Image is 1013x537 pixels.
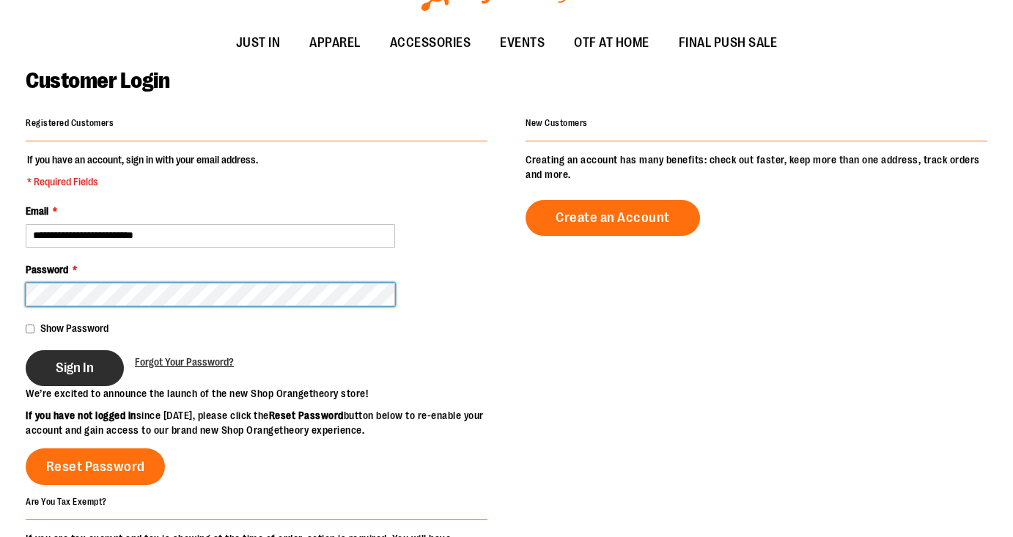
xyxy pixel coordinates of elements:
[556,210,670,226] span: Create an Account
[390,26,471,59] span: ACCESSORIES
[26,118,114,128] strong: Registered Customers
[526,118,588,128] strong: New Customers
[26,448,165,485] a: Reset Password
[295,26,375,60] a: APPAREL
[26,205,48,217] span: Email
[309,26,361,59] span: APPAREL
[26,496,107,506] strong: Are You Tax Exempt?
[135,356,234,368] span: Forgot Your Password?
[559,26,664,60] a: OTF AT HOME
[26,408,506,437] p: since [DATE], please click the button below to re-enable your account and gain access to our bran...
[485,26,559,60] a: EVENTS
[135,355,234,369] a: Forgot Your Password?
[375,26,486,60] a: ACCESSORIES
[40,322,108,334] span: Show Password
[26,68,169,93] span: Customer Login
[526,152,987,182] p: Creating an account has many benefits: check out faster, keep more than one address, track orders...
[26,152,259,189] legend: If you have an account, sign in with your email address.
[664,26,792,60] a: FINAL PUSH SALE
[26,386,506,401] p: We’re excited to announce the launch of the new Shop Orangetheory store!
[679,26,778,59] span: FINAL PUSH SALE
[26,350,124,386] button: Sign In
[574,26,649,59] span: OTF AT HOME
[46,459,145,475] span: Reset Password
[26,410,136,421] strong: If you have not logged in
[56,360,94,376] span: Sign In
[236,26,281,59] span: JUST IN
[26,264,68,275] span: Password
[221,26,295,60] a: JUST IN
[27,174,258,189] span: * Required Fields
[500,26,545,59] span: EVENTS
[526,200,700,236] a: Create an Account
[269,410,344,421] strong: Reset Password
